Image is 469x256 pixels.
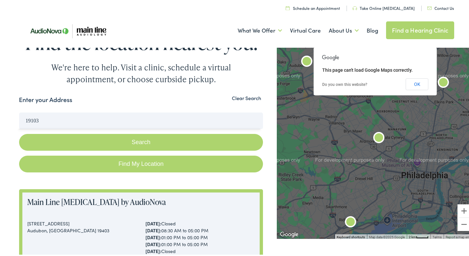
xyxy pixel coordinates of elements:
strong: [DATE]: [145,226,161,232]
a: Contact Us [427,4,454,10]
label: Enter your Address [19,94,72,103]
a: Virtual Care [290,17,321,41]
div: Main Line Audiology by AudioNova [299,53,315,69]
span: Map data ©2025 Google [369,234,405,238]
a: Do you own this website? [322,81,367,86]
button: Search [19,133,263,149]
button: Keyboard shortcuts [337,234,365,238]
strong: [DATE]: [145,246,161,253]
button: Map Scale: 2 km per 34 pixels [407,233,430,238]
strong: [DATE]: [145,219,161,225]
a: Main Line [MEDICAL_DATA] by AudioNova [27,195,166,206]
div: We're here to help. Visit a clinic, schedule a virtual appointment, or choose curbside pickup. [36,60,247,84]
a: Open this area in Google Maps (opens a new window) [278,229,300,238]
img: utility icon [352,5,357,9]
strong: [DATE]: [145,240,161,246]
div: Main Line Audiology by AudioNova [343,214,358,229]
div: AudioNova [435,74,451,90]
a: About Us [329,17,359,41]
input: Enter your address or zip code [19,111,263,128]
div: Audubon, [GEOGRAPHIC_DATA] 19403 [27,226,137,233]
img: utility icon [286,5,290,9]
a: Schedule an Appointment [286,4,340,10]
strong: [DATE]: [145,233,161,239]
h1: Find the location nearest you. [19,30,263,52]
span: This page can't load Google Maps correctly. [322,66,413,71]
button: OK [406,77,429,89]
button: Clear Search [230,94,263,100]
a: Blog [367,17,378,41]
img: Google [278,229,300,238]
a: What We Offer [238,17,282,41]
div: [STREET_ADDRESS] [27,219,137,226]
img: utility icon [427,5,432,9]
span: 2 km [409,234,416,238]
div: Main Line Audiology by AudioNova [371,129,387,145]
a: Terms (opens in new tab) [432,234,442,238]
a: Take Online [MEDICAL_DATA] [352,4,415,10]
a: Find My Location [19,154,263,171]
a: Find a Hearing Clinic [386,20,454,38]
